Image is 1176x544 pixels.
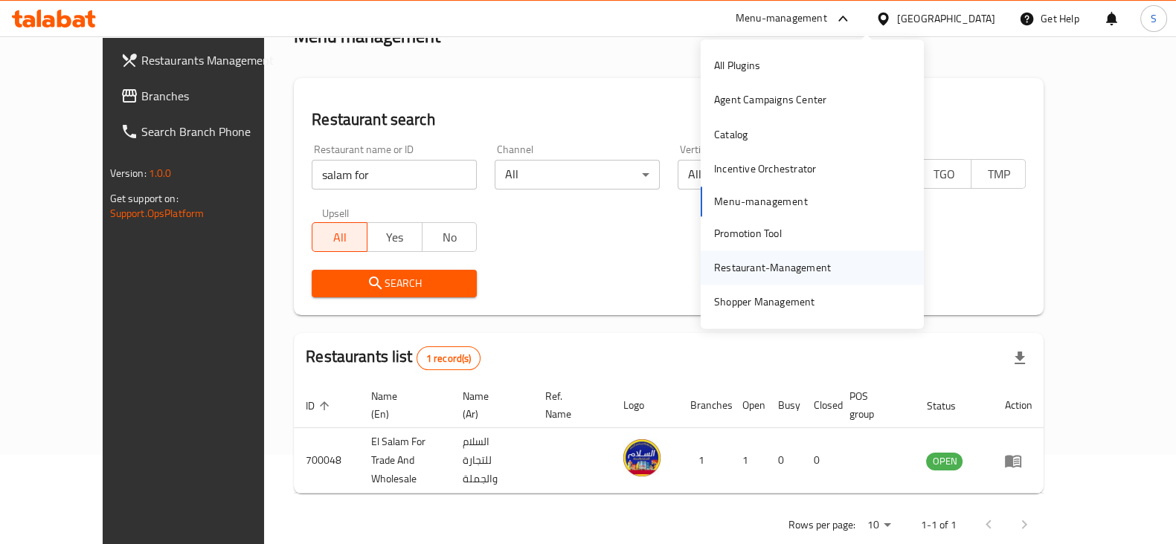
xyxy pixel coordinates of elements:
td: 700048 [294,428,359,493]
a: Support.OpsPlatform [110,204,205,223]
div: All [495,160,660,190]
span: Version: [110,163,147,183]
p: 1-1 of 1 [920,516,956,534]
span: Name (Ar) [463,387,515,423]
div: Export file [1002,340,1038,376]
div: Agent Campaigns Center [714,92,826,109]
td: 1 [678,428,730,493]
div: Shopper Management [714,294,815,311]
span: Ref. Name [545,387,594,423]
span: Name (En) [371,387,432,423]
div: [GEOGRAPHIC_DATA] [897,10,995,27]
span: TMP [977,163,1021,185]
h2: Restaurants list [306,346,481,370]
button: No [422,222,478,252]
a: Restaurants Management [109,42,299,78]
input: Search for restaurant name or ID.. [312,160,477,190]
th: Action [992,383,1044,428]
img: El Salam For Trade And Wholesale [623,439,661,476]
span: OPEN [926,453,963,470]
a: Branches [109,78,299,114]
td: El Salam For Trade And Wholesale [359,428,450,493]
div: Promotion Tool [714,225,782,242]
button: TMP [971,159,1026,189]
span: ID [306,397,334,415]
div: Incentive Orchestrator [714,161,816,178]
th: Open [730,383,766,428]
td: 0 [766,428,802,493]
span: 1.0.0 [149,163,172,183]
div: Menu-management [736,10,827,27]
span: TGO [922,163,965,185]
div: Catalog [714,126,748,143]
span: 1 record(s) [417,352,481,366]
span: Get support on: [110,189,179,208]
span: Yes [373,227,417,248]
button: All [312,222,367,252]
th: Busy [766,383,802,428]
a: Search Branch Phone [109,114,299,149]
h2: Menu management [294,25,440,48]
div: Menu [1004,452,1032,470]
div: Restaurant-Management [714,259,831,276]
div: Total records count [417,346,481,370]
td: السلام للتجارة والجملة [451,428,533,493]
label: Upsell [322,207,350,218]
p: Rows per page: [788,516,855,534]
span: No [428,227,472,248]
th: Logo [611,383,678,428]
span: POS group [849,387,896,423]
button: Yes [367,222,422,252]
td: 1 [730,428,766,493]
th: Closed [802,383,838,428]
span: S [1151,10,1157,27]
button: Search [312,270,477,297]
span: All [318,227,362,248]
div: All Plugins [714,57,760,74]
table: enhanced table [294,383,1044,493]
div: Rows per page: [861,514,896,537]
span: Search Branch Phone [141,123,287,140]
button: TGO [916,159,971,189]
td: 0 [802,428,838,493]
span: Status [926,397,974,415]
span: Branches [141,87,287,105]
span: Restaurants Management [141,51,287,69]
h2: Restaurant search [312,109,1026,131]
th: Branches [678,383,730,428]
div: All [678,160,843,190]
span: Search [324,274,465,293]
